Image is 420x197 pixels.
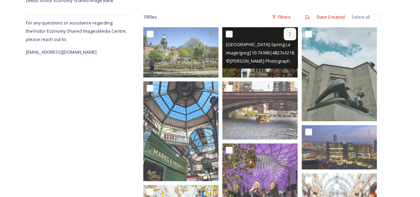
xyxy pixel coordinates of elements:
[226,41,376,48] span: [GEOGRAPHIC_DATA]-Spring Landscape-[PERSON_NAME] for VL-2018.JPG
[143,81,218,182] img: Kirkgate Market-Marks & Spencer Penny Bazaar Architecture-LCC 2025.jpg
[313,10,348,24] div: Date Created
[143,27,218,77] img: Park Square-People in summer-cCarl Milner for LCC-2018.JPG
[226,58,363,64] span: © [PERSON_NAME] Photography for Visit [GEOGRAPHIC_DATA], LCC
[268,10,294,24] div: Filters
[143,14,157,20] span: 70 file s
[226,50,294,56] span: image/jpeg | 10.74 MB | 4827 x 3218
[26,20,127,42] span: For any questions or assistance regarding the Visitor Economy Shared Images Media Centre, please ...
[302,27,377,121] img: Leeds Art Gallery-External Sculpture-cAlex Horsley for Visit Leeds-2024.jpg
[26,49,97,55] span: [EMAIL_ADDRESS][DOMAIN_NAME]
[302,125,377,170] img: Cityscape-Platform-cCarl Milner for LCC-2018.JPG
[352,14,370,20] span: Select all
[222,81,297,139] img: Leeds Waterfront Water Taxi and Bridge-cCarl Milner Photography for Leeds City Council 2018.JPG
